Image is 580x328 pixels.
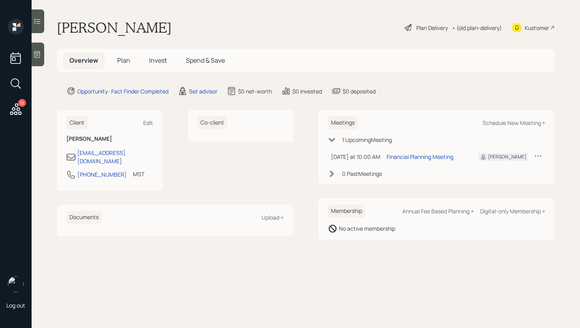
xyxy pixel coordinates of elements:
img: james-distasi-headshot.png [8,276,24,292]
div: Plan Delivery [416,24,448,32]
h6: [PERSON_NAME] [66,136,153,142]
div: Opportunity · Fact Finder Completed [77,87,168,95]
div: Annual Fee Based Planning + [402,207,474,215]
div: [DATE] at 10:00 AM [331,153,380,161]
span: Invest [149,56,167,65]
div: MST [133,170,144,178]
div: Financial Planning Meeting [387,153,453,161]
span: Plan [117,56,130,65]
div: No active membership [339,224,395,233]
h6: Documents [66,211,102,224]
div: $0 invested [292,87,322,95]
div: [EMAIL_ADDRESS][DOMAIN_NAME] [77,149,153,165]
div: • (old plan-delivery) [452,24,502,32]
span: Spend & Save [186,56,225,65]
div: [PHONE_NUMBER] [77,170,127,179]
div: [PERSON_NAME] [488,153,526,160]
h1: [PERSON_NAME] [57,19,172,36]
span: Overview [69,56,98,65]
div: Edit [143,119,153,127]
div: Digital-only Membership + [480,207,545,215]
div: $0 net-worth [238,87,272,95]
h6: Co-client [197,116,227,129]
div: 0 Past Meeting s [342,170,382,178]
div: $0 deposited [342,87,376,95]
div: Kustomer [525,24,549,32]
div: 1 Upcoming Meeting [342,136,392,144]
div: Schedule New Meeting + [483,119,545,127]
h6: Client [66,116,88,129]
div: Log out [6,302,25,309]
div: Upload + [262,214,284,221]
h6: Meetings [328,116,358,129]
div: 13 [18,99,26,107]
h6: Membership [328,205,365,218]
div: Set advisor [189,87,217,95]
